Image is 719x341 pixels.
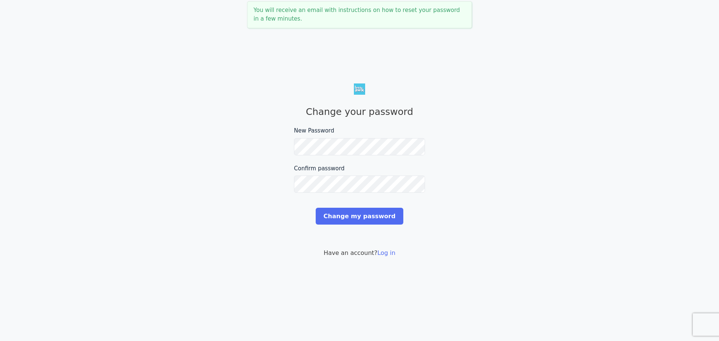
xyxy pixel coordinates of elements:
p: Have an account? [294,249,425,258]
p: You will receive an email with instructions on how to reset your password in a few minutes. [254,6,465,23]
label: Confirm password [294,164,425,173]
h1: Change your password [294,106,425,118]
label: New Password [294,127,425,135]
a: Log in [377,249,395,256]
img: Less Awkward Hub logo [354,83,365,95]
input: Change my password [316,208,403,225]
